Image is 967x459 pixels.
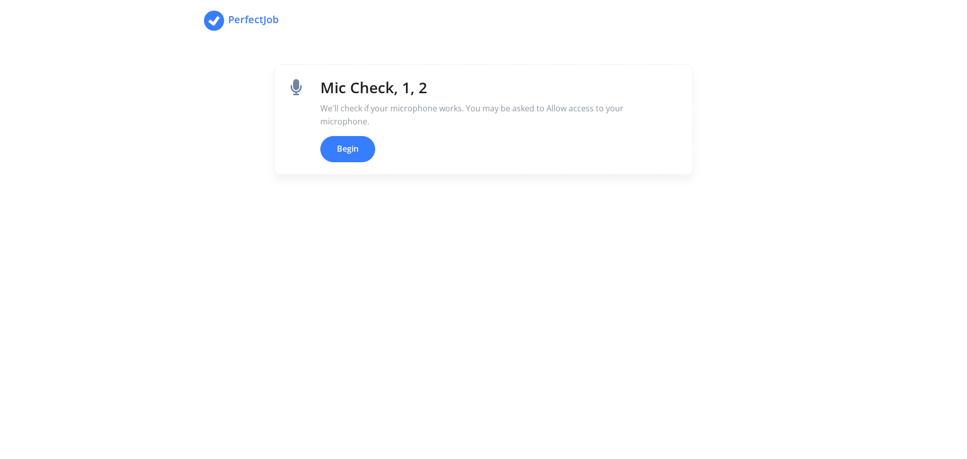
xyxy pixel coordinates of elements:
p: We'll check if your microphone works. You may be asked to Allow access to your microphone. [320,102,646,128]
h1: Mic Check, 1, 2 [320,77,646,98]
strong: PerfectJob [228,13,279,26]
img: PerfectJob Logo [204,11,224,31]
button: Begin [320,136,375,162]
a: PerfectJob [204,8,264,33]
